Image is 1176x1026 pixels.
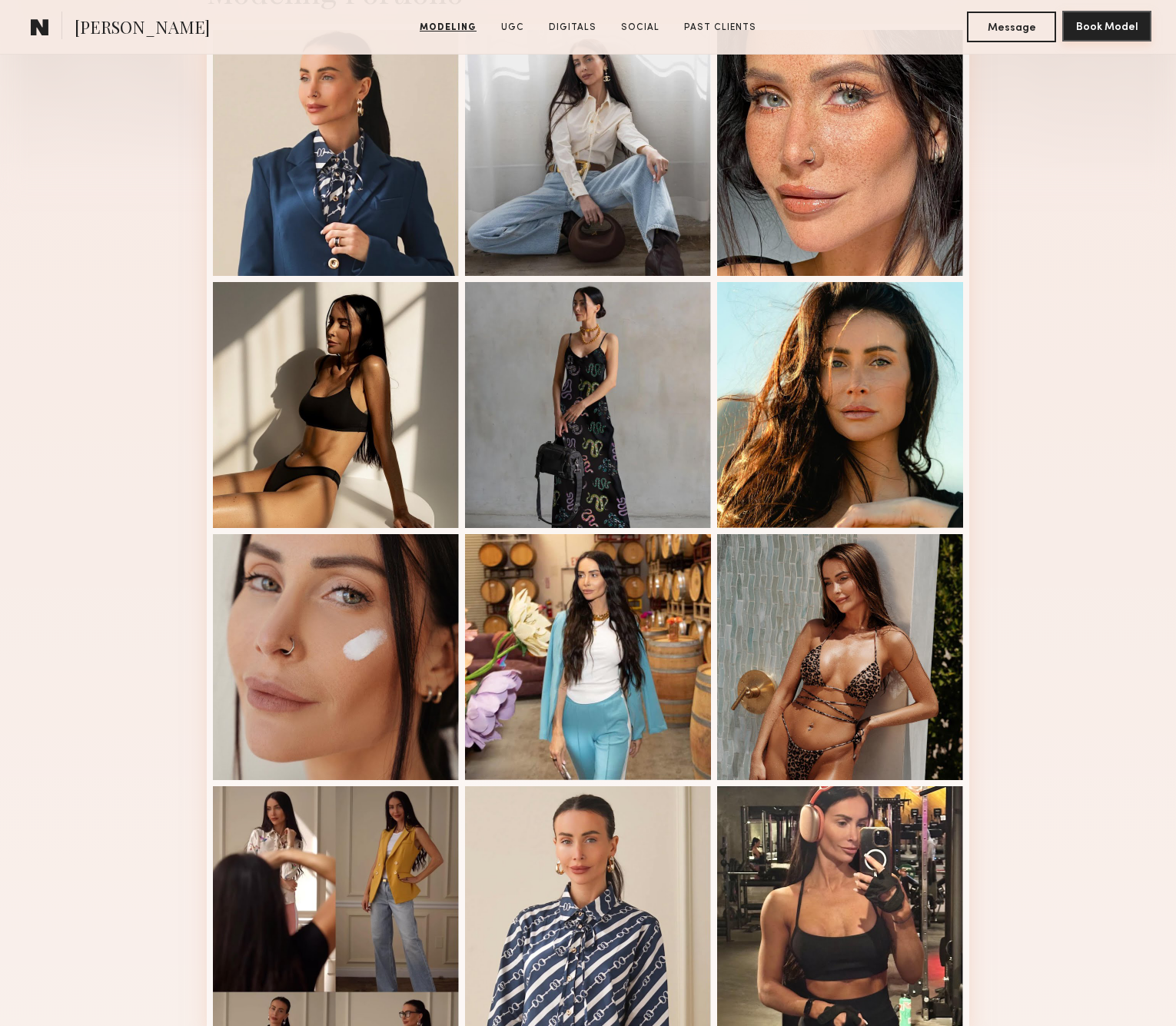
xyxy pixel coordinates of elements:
a: Book Model [1062,20,1151,33]
a: Modeling [414,21,483,35]
a: Past Clients [678,21,762,35]
button: Book Model [1062,11,1151,42]
a: Digitals [543,21,603,35]
span: [PERSON_NAME] [75,15,210,42]
a: Social [615,21,666,35]
a: UGC [495,21,530,35]
button: Message [967,12,1056,42]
